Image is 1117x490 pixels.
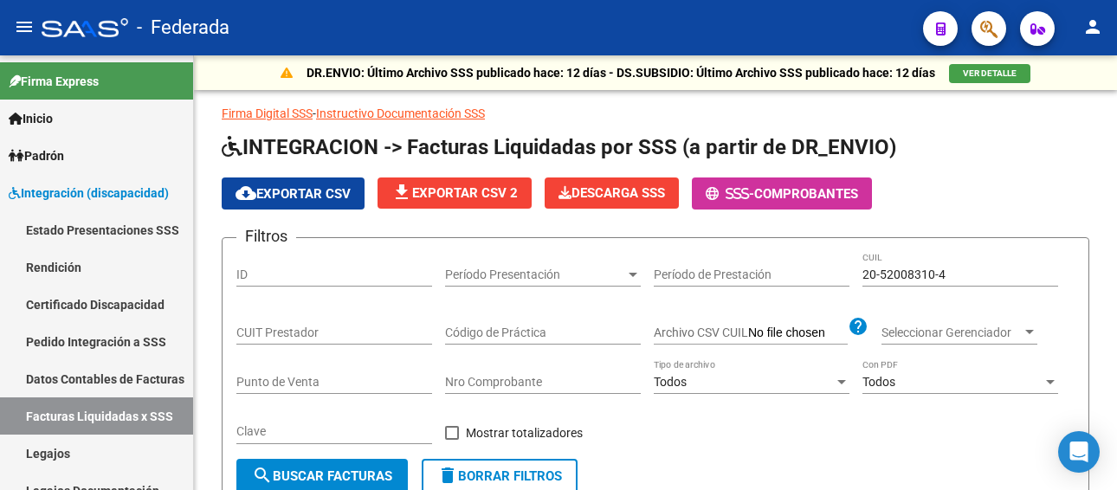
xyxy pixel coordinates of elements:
mat-icon: delete [437,465,458,486]
span: Buscar Facturas [252,468,392,484]
span: Borrar Filtros [437,468,562,484]
button: Descarga SSS [545,177,679,209]
h3: Filtros [236,224,296,248]
mat-icon: search [252,465,273,486]
span: Integración (discapacidad) [9,184,169,203]
a: Instructivo Documentación SSS [316,106,485,120]
span: Descarga SSS [558,185,665,201]
span: Inicio [9,109,53,128]
span: INTEGRACION -> Facturas Liquidadas por SSS (a partir de DR_ENVIO) [222,135,896,159]
button: -Comprobantes [692,177,872,210]
p: - [222,104,1089,123]
span: Seleccionar Gerenciador [881,326,1022,340]
mat-icon: cloud_download [236,183,256,203]
button: VER DETALLE [949,64,1030,83]
button: Exportar CSV 2 [378,177,532,209]
input: Archivo CSV CUIL [748,326,848,341]
span: VER DETALLE [963,68,1017,78]
a: Firma Digital SSS [222,106,313,120]
button: Exportar CSV [222,177,365,210]
span: Período Presentación [445,268,625,282]
span: Archivo CSV CUIL [654,326,748,339]
mat-icon: person [1082,16,1103,37]
app-download-masive: Descarga masiva de comprobantes (adjuntos) [545,177,679,210]
span: Todos [654,375,687,389]
mat-icon: file_download [391,182,412,203]
span: Exportar CSV [236,186,351,202]
span: Todos [862,375,895,389]
span: - Federada [137,9,229,47]
span: Padrón [9,146,64,165]
span: Firma Express [9,72,99,91]
p: DR.ENVIO: Último Archivo SSS publicado hace: 12 días - DS.SUBSIDIO: Último Archivo SSS publicado ... [307,63,935,82]
mat-icon: help [848,316,868,337]
span: Exportar CSV 2 [391,185,518,201]
span: - [706,186,754,202]
span: Mostrar totalizadores [466,422,583,443]
span: Comprobantes [754,186,858,202]
mat-icon: menu [14,16,35,37]
div: Open Intercom Messenger [1058,431,1100,473]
